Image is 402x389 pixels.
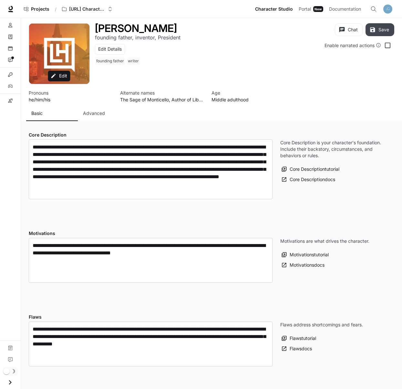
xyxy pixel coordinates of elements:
[3,20,18,30] a: Characters
[48,71,70,81] button: Edit
[120,89,204,96] p: Alternate names
[29,24,89,84] div: Avatar image
[3,376,17,389] button: Open drawer
[120,96,204,103] p: The Sage of Monticello, Author of Liberty, Farmer-Philosopher
[29,230,273,237] h4: Motivations
[29,132,273,138] h4: Core Description
[211,89,295,103] button: Open character details dialog
[3,69,18,80] a: Integrations
[29,89,112,96] p: Pronouns
[29,139,273,199] div: label
[211,96,295,103] p: Middle adulthood
[95,34,180,41] button: Open character details dialog
[29,89,112,103] button: Open character details dialog
[280,164,341,175] button: Core Descriptiontutorial
[329,5,361,13] span: Documentation
[128,58,139,64] p: writer
[21,3,52,15] a: Go to projects
[280,250,330,260] button: Motivationstutorial
[3,343,18,353] a: Documentation
[280,238,369,244] p: Motivations are what drives the character.
[95,22,177,35] h1: [PERSON_NAME]
[255,5,293,13] span: Character Studio
[3,43,18,54] a: Scenes
[280,139,387,159] p: Core Description is your character's foundation. Include their backstory, circumstances, and beha...
[95,34,180,41] p: founding father, inventor, President
[280,333,318,344] button: Flawstutorial
[280,260,326,271] a: Motivationsdocs
[29,96,112,103] p: he/him/his
[3,55,18,65] a: Interactions
[127,57,141,65] span: writer
[211,89,295,96] p: Age
[52,6,59,13] div: /
[29,322,273,366] div: Flaws
[335,23,363,36] button: Chat
[299,5,311,13] span: Portal
[120,89,204,103] button: Open character details dialog
[280,322,363,328] p: Flaws address shortcomings and fears.
[95,23,177,34] button: Open character details dialog
[83,110,105,117] p: Advanced
[3,367,10,374] span: Dark mode toggle
[326,3,366,15] a: Documentation
[31,6,49,12] span: Projects
[31,110,43,117] p: Basic
[253,3,295,15] a: Character Studio
[69,6,105,12] p: [URL] Characters
[325,42,381,49] div: Enable narrated actions
[96,58,124,64] p: founding father
[366,23,394,36] button: Save
[3,354,18,365] a: Feedback
[95,57,141,67] button: Open character details dialog
[280,174,337,185] a: Core Descriptiondocs
[29,24,89,84] button: Open character avatar dialog
[3,32,18,42] a: Knowledge
[383,5,392,14] img: User avatar
[296,3,326,15] a: PortalNew
[95,57,127,65] span: founding father
[59,3,115,15] button: Open workspace menu
[3,81,18,91] a: Variables
[29,314,273,320] h4: Flaws
[381,3,394,15] button: User avatar
[95,44,125,55] button: Edit Details
[367,3,380,15] button: Open Command Menu
[3,96,18,106] a: Custom pronunciations
[280,343,314,354] a: Flawsdocs
[313,6,323,12] div: New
